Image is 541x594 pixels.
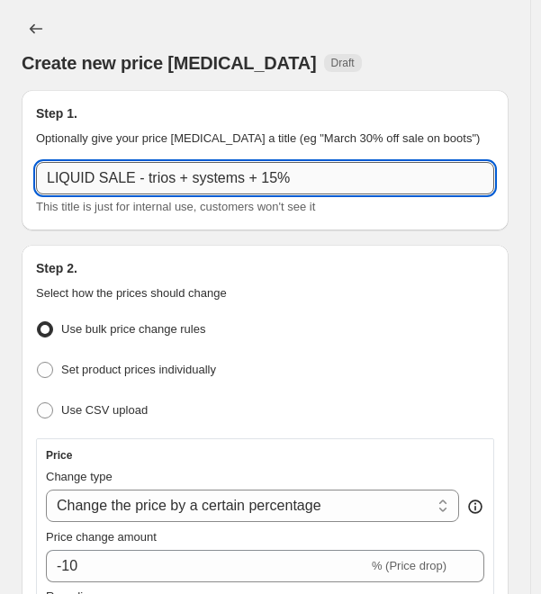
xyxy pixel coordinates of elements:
[46,530,157,544] span: Price change amount
[46,550,368,582] input: -15
[22,53,317,73] span: Create new price [MEDICAL_DATA]
[61,403,148,417] span: Use CSV upload
[61,363,216,376] span: Set product prices individually
[36,284,494,302] p: Select how the prices should change
[46,448,72,463] h3: Price
[36,130,494,148] p: Optionally give your price [MEDICAL_DATA] a title (eg "March 30% off sale on boots")
[46,470,113,483] span: Change type
[372,559,446,572] span: % (Price drop)
[466,498,484,516] div: help
[36,200,315,213] span: This title is just for internal use, customers won't see it
[22,14,50,43] button: Price change jobs
[36,162,494,194] input: 30% off holiday sale
[331,56,355,70] span: Draft
[36,259,494,277] h2: Step 2.
[36,104,494,122] h2: Step 1.
[61,322,205,336] span: Use bulk price change rules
